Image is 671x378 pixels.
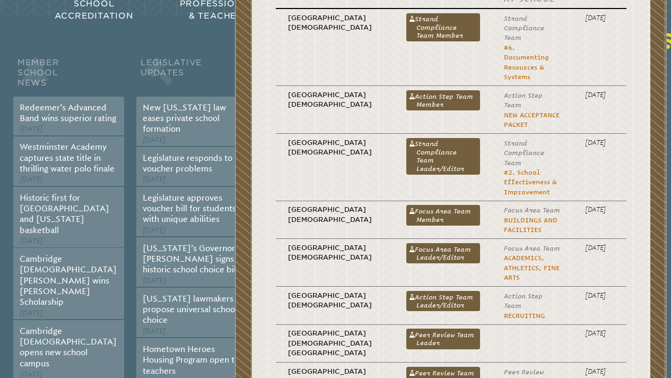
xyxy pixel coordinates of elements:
[143,136,165,144] span: [DATE]
[504,312,545,319] a: Recruiting
[406,329,480,349] a: Peer Review Team Leader
[20,309,42,317] span: [DATE]
[504,292,543,309] span: Action Step Team
[143,277,165,285] span: [DATE]
[143,243,238,275] a: [US_STATE]’s Governor [PERSON_NAME] signs historic school choice bill
[143,175,165,183] span: [DATE]
[585,243,614,253] p: [DATE]
[504,14,544,41] span: Strand Compliance Team
[585,90,614,100] p: [DATE]
[288,138,382,158] p: [GEOGRAPHIC_DATA][DEMOGRAPHIC_DATA]
[504,216,557,233] a: Buildings and Facilities
[143,344,239,376] a: Hometown Heroes Housing Program open to teachers
[20,142,115,174] a: Westminster Academy captures state title in thrilling water polo finale
[20,370,42,378] span: [DATE]
[406,13,480,42] a: Strand Compliance Team Member
[504,254,560,281] a: Academics, Athletics, Fine Arts
[20,237,42,245] span: [DATE]
[143,102,226,134] a: New [US_STATE] law eases private school formation
[585,205,614,214] p: [DATE]
[504,206,560,213] span: Focus Area Team
[504,244,560,252] span: Focus Area Team
[20,102,116,123] a: Redeemer’s Advanced Band wins superior rating
[406,243,480,263] a: Focus Area Team Leader/Editor
[288,13,382,33] p: [GEOGRAPHIC_DATA][DEMOGRAPHIC_DATA]
[136,55,247,97] h2: Legislative Updates
[585,367,614,376] p: [DATE]
[288,329,382,358] p: [GEOGRAPHIC_DATA][DEMOGRAPHIC_DATA] [GEOGRAPHIC_DATA]
[288,243,382,263] p: [GEOGRAPHIC_DATA][DEMOGRAPHIC_DATA]
[143,193,236,225] a: Legislature approves voucher bill for students with unique abilities
[143,153,232,174] a: Legislature responds to voucher problems
[504,168,557,195] a: #2. School Effectiveness & Improvement
[406,138,480,175] a: Strand Compliance Team Leader/Editor
[20,326,117,368] a: Cambridge [DEMOGRAPHIC_DATA] opens new school campus
[20,175,42,183] span: [DATE]
[20,125,42,133] span: [DATE]
[143,294,237,325] a: [US_STATE] lawmakers propose universal school choice
[143,226,165,234] span: [DATE]
[288,291,382,311] p: [GEOGRAPHIC_DATA][DEMOGRAPHIC_DATA]
[143,327,165,335] span: [DATE]
[504,111,560,128] a: New Acceptance Packet
[288,90,382,110] p: [GEOGRAPHIC_DATA][DEMOGRAPHIC_DATA]
[504,139,544,166] span: Strand Compliance Team
[20,193,109,235] a: Historic first for [GEOGRAPHIC_DATA] and [US_STATE] basketball
[585,13,614,23] p: [DATE]
[406,90,480,110] a: Action Step Team Member
[504,91,543,108] span: Action Step Team
[288,205,382,225] p: [GEOGRAPHIC_DATA][DEMOGRAPHIC_DATA]
[585,138,614,148] p: [DATE]
[585,291,614,300] p: [DATE]
[406,291,480,311] a: Action Step Team Leader/Editor
[20,254,117,307] a: Cambridge [DEMOGRAPHIC_DATA][PERSON_NAME] wins [PERSON_NAME] Scholarship
[504,44,548,80] a: #6. Documenting Resources & Systems
[13,55,124,97] h2: Member School News
[585,329,614,338] p: [DATE]
[406,205,480,225] a: Focus Area Team Member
